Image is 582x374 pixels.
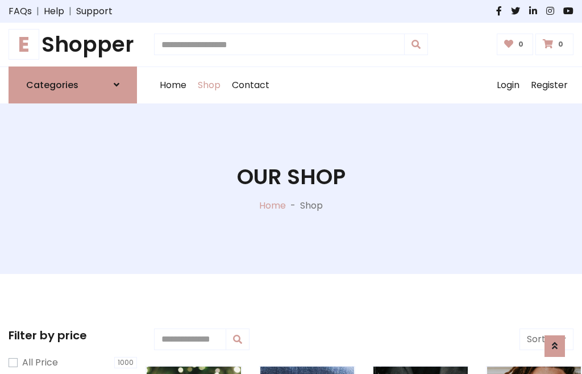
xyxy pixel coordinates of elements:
a: 0 [535,34,573,55]
a: Home [259,199,286,212]
a: Support [76,5,113,18]
span: | [64,5,76,18]
h6: Categories [26,80,78,90]
h1: Shopper [9,32,137,57]
span: 0 [555,39,566,49]
a: 0 [497,34,534,55]
a: Categories [9,67,137,103]
a: Login [491,67,525,103]
button: Sort by [519,329,573,350]
a: EShopper [9,32,137,57]
a: Register [525,67,573,103]
p: Shop [300,199,323,213]
h5: Filter by price [9,329,137,342]
span: 0 [516,39,526,49]
a: Help [44,5,64,18]
h1: Our Shop [237,164,346,190]
label: All Price [22,356,58,369]
a: Home [154,67,192,103]
a: Shop [192,67,226,103]
p: - [286,199,300,213]
a: Contact [226,67,275,103]
span: | [32,5,44,18]
span: E [9,29,39,60]
a: FAQs [9,5,32,18]
span: 1000 [114,357,137,368]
